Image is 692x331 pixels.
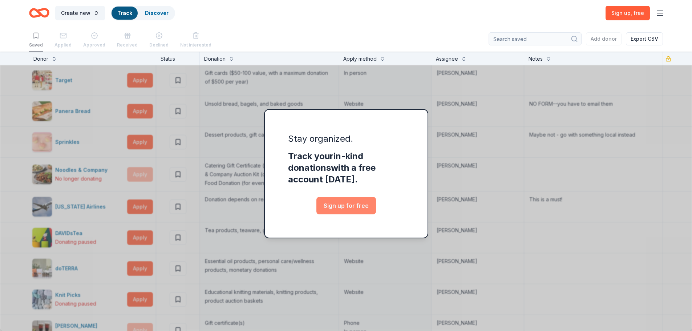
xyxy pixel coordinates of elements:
button: TrackDiscover [111,6,175,20]
button: Export CSV [626,32,663,45]
input: Search saved [489,32,582,45]
div: Apply method [343,55,377,63]
a: Discover [145,10,169,16]
a: Sign up for free [316,197,376,214]
a: Track [117,10,132,16]
div: Track your in-kind donations with a free account [DATE]. [288,150,404,185]
a: Home [29,4,49,21]
div: Donation [204,55,226,63]
span: Sign up [611,10,644,16]
div: Status [156,52,200,65]
a: Sign up, free [606,6,650,20]
div: Donor [33,55,48,63]
div: Notes [529,55,543,63]
span: Create new [61,9,90,17]
button: Create new [55,6,105,20]
div: Assignee [436,55,458,63]
div: Stay organized. [288,133,404,145]
span: , free [631,10,644,16]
